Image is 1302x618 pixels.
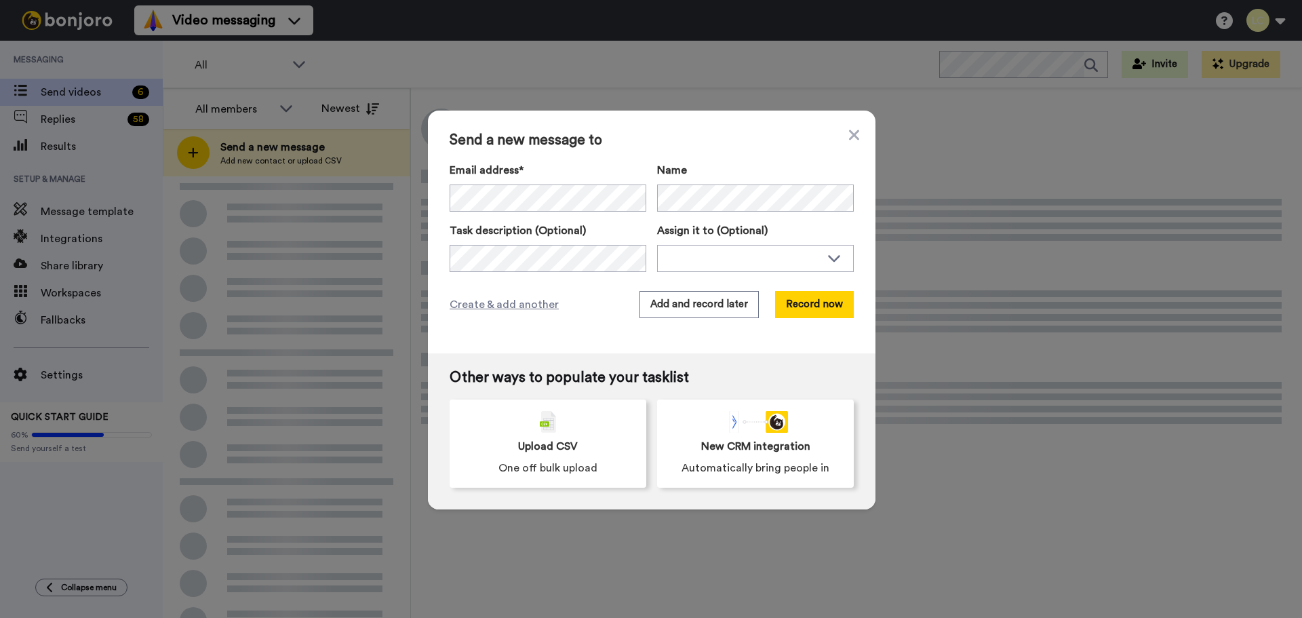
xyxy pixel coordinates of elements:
span: Create & add another [450,296,559,313]
img: csv-grey.png [540,411,556,433]
label: Task description (Optional) [450,223,646,239]
span: Other ways to populate your tasklist [450,370,854,386]
span: Upload CSV [518,438,578,455]
label: Assign it to (Optional) [657,223,854,239]
button: Add and record later [639,291,759,318]
span: New CRM integration [701,438,810,455]
span: Name [657,162,687,178]
button: Record now [775,291,854,318]
label: Email address* [450,162,646,178]
span: Send a new message to [450,132,854,149]
div: animation [723,411,788,433]
span: One off bulk upload [498,460,597,476]
span: Automatically bring people in [682,460,829,476]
